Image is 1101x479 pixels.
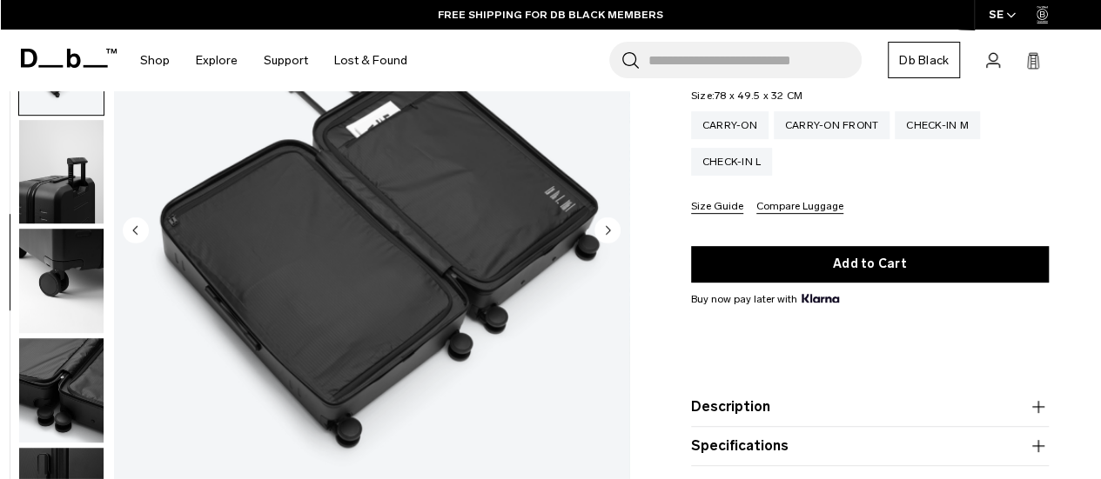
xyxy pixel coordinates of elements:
button: Compare Luggage [756,201,843,214]
button: Add to Cart [691,246,1049,283]
img: Ramverk Check-in Luggage Large Black Out [19,230,104,334]
button: Ramverk Check-in Luggage Large Black Out [18,119,104,225]
button: Ramverk Check-in Luggage Large Black Out [18,229,104,335]
a: Explore [196,30,238,91]
button: Previous slide [123,217,149,247]
button: Next slide [594,217,621,247]
a: Check-in L [691,148,773,176]
img: {"height" => 20, "alt" => "Klarna"} [802,294,839,303]
img: Ramverk Check-in Luggage Large Black Out [19,339,104,443]
button: Size Guide [691,201,743,214]
nav: Main Navigation [127,30,420,91]
a: Carry-on [691,111,769,139]
button: Ramverk Check-in Luggage Large Black Out [18,338,104,444]
button: Description [691,396,1049,417]
a: FREE SHIPPING FOR DB BLACK MEMBERS [438,7,663,23]
span: Buy now pay later with [691,291,839,307]
a: Lost & Found [334,30,407,91]
a: Shop [140,30,170,91]
a: Carry-on Front [774,111,890,139]
button: Specifications [691,436,1049,456]
a: Support [264,30,308,91]
a: Check-in M [895,111,980,139]
img: Ramverk Check-in Luggage Large Black Out [19,120,104,224]
span: 78 x 49.5 x 32 CM [715,90,802,102]
a: Db Black [888,42,960,78]
legend: Size: [691,90,803,101]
